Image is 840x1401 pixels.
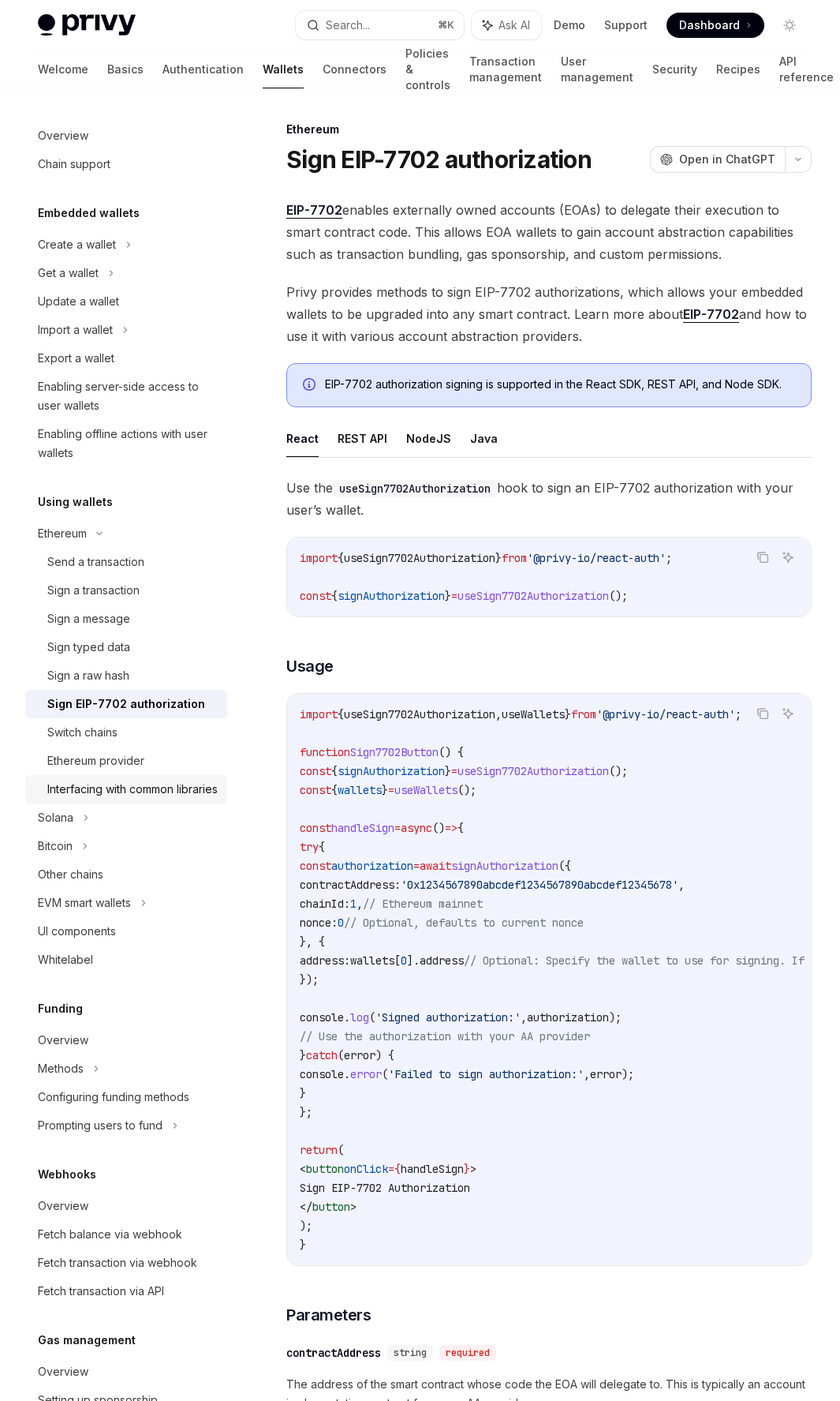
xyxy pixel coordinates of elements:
[779,51,834,88] a: API reference
[300,589,331,603] span: const
[38,1331,136,1350] h5: Gas management
[263,51,304,88] a: Wallets
[683,306,739,323] a: EIP-7702
[470,1162,476,1176] span: >
[25,1192,227,1220] a: Overview
[300,1048,306,1062] span: }
[350,1067,382,1081] span: error
[469,51,542,88] a: Transaction management
[25,420,227,467] a: Enabling offline actions with user wallets
[420,953,464,968] span: address
[338,916,344,930] span: 0
[527,1010,609,1025] span: authorization
[502,707,565,721] span: useWallets
[527,551,666,565] span: '@privy-io/react-auth'
[609,589,628,603] span: ();
[604,17,648,33] a: Support
[369,1010,375,1025] span: (
[38,1253,197,1272] div: Fetch transaction via webhook
[38,1165,96,1184] h5: Webhooks
[47,723,118,742] div: Switch chains
[652,51,697,88] a: Security
[344,1010,350,1025] span: .
[47,553,144,571] div: Send a transaction
[47,695,205,714] div: Sign EIP-7702 authorization
[596,707,735,721] span: '@privy-io/react-auth'
[554,17,585,33] a: Demo
[38,999,83,1018] h5: Funding
[300,1086,306,1100] span: }
[401,821,432,835] span: async
[38,349,114,368] div: Export a wallet
[25,150,227,178] a: Chain support
[300,878,401,892] span: contractAddress:
[777,13,802,38] button: Toggle dark mode
[413,859,420,873] span: =
[502,551,527,565] span: from
[300,1162,306,1176] span: <
[38,14,136,36] img: light logo
[735,707,741,721] span: ;
[451,589,457,603] span: =
[406,420,451,457] button: NodeJS
[300,1238,306,1252] span: }
[679,152,775,167] span: Open in ChatGPT
[338,1143,344,1157] span: (
[432,821,445,835] span: ()
[375,1048,394,1062] span: ) {
[25,661,227,690] a: Sign a raw hash
[296,11,464,39] button: Search...⌘K
[25,1358,227,1386] a: Overview
[25,1026,227,1054] a: Overview
[300,1181,470,1195] span: Sign EIP-7702 Authorization
[470,420,498,457] button: Java
[439,1345,496,1361] div: required
[47,751,144,770] div: Ethereum provider
[300,859,331,873] span: const
[286,199,812,265] span: enables externally owned accounts (EOAs) to delegate their execution to smart contract code. This...
[286,1345,381,1361] div: contractAddress
[439,745,464,759] span: () {
[300,935,325,949] span: }, {
[495,551,502,565] span: }
[666,13,764,38] a: Dashboard
[300,551,338,565] span: import
[300,745,350,759] span: function
[306,1162,344,1176] span: button
[394,783,457,797] span: useWallets
[300,783,331,797] span: const
[401,878,678,892] span: '0x1234567890abcdef1234567890abcdef12345678'
[464,1162,470,1176] span: }
[47,780,218,799] div: Interfacing with common libraries
[38,837,73,856] div: Bitcoin
[457,821,464,835] span: {
[38,425,218,463] div: Enabling offline actions with user wallets
[300,1219,312,1233] span: );
[38,292,119,311] div: Update a wallet
[350,1010,369,1025] span: log
[312,1200,350,1214] span: button
[38,1059,84,1078] div: Methods
[350,1200,357,1214] span: >
[420,859,451,873] span: await
[47,609,130,628] div: Sign a message
[25,946,227,974] a: Whitelabel
[38,155,110,174] div: Chain support
[338,1048,344,1062] span: (
[561,51,633,88] a: User management
[457,764,609,778] span: useSign7702Authorization
[303,378,319,394] svg: Info
[300,821,331,835] span: const
[300,1010,344,1025] span: console
[375,1010,521,1025] span: 'Signed authorization:'
[300,1143,338,1157] span: return
[38,264,99,283] div: Get a wallet
[25,122,227,150] a: Overview
[25,1277,227,1305] a: Fetch transaction via API
[451,764,457,778] span: =
[716,51,760,88] a: Recipes
[38,377,218,415] div: Enabling server-side access to user wallets
[650,146,785,173] button: Open in ChatGPT
[350,953,394,968] span: wallets
[752,547,773,568] button: Copy the contents from the code block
